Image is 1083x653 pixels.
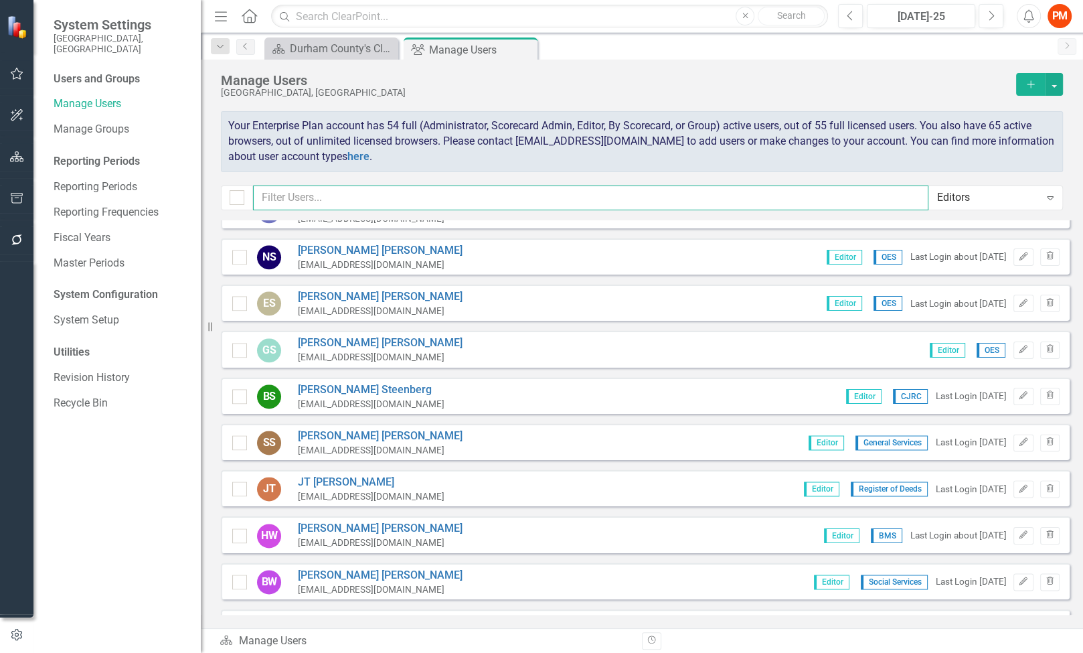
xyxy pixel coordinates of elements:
[867,4,975,28] button: [DATE]-25
[298,336,463,351] a: [PERSON_NAME] [PERSON_NAME]
[253,186,928,210] input: Filter Users...
[54,256,187,271] a: Master Periods
[758,7,825,25] button: Search
[298,429,463,444] a: [PERSON_NAME] [PERSON_NAME]
[429,42,534,58] div: Manage Users
[257,477,281,501] div: JT
[298,583,463,596] div: [EMAIL_ADDRESS][DOMAIN_NAME]
[290,40,395,57] div: Durham County's ClearPoint Site - Performance Management
[977,343,1005,358] span: OES
[298,490,444,503] div: [EMAIL_ADDRESS][DOMAIN_NAME]
[871,528,902,543] span: BMS
[893,389,928,404] span: CJRC
[54,287,187,303] div: System Configuration
[910,250,1007,263] div: Last Login about [DATE]
[54,72,187,87] div: Users and Groups
[221,73,1009,88] div: Manage Users
[873,250,902,265] span: OES
[54,370,187,386] a: Revision History
[827,250,862,265] span: Editor
[54,17,187,33] span: System Settings
[298,536,463,549] div: [EMAIL_ADDRESS][DOMAIN_NAME]
[257,431,281,455] div: SS
[221,88,1009,98] div: [GEOGRAPHIC_DATA], [GEOGRAPHIC_DATA]
[298,521,463,536] a: [PERSON_NAME] [PERSON_NAME]
[846,389,882,404] span: Editor
[930,343,965,358] span: Editor
[271,5,828,28] input: Search ClearPoint...
[347,150,369,163] a: here
[298,382,444,398] a: [PERSON_NAME] Steenberg
[298,243,463,259] a: [PERSON_NAME] [PERSON_NAME]
[298,289,463,305] a: [PERSON_NAME] [PERSON_NAME]
[851,482,928,496] span: Register of Deeds
[54,33,187,55] small: [GEOGRAPHIC_DATA], [GEOGRAPHIC_DATA]
[257,245,281,269] div: NS
[871,9,971,25] div: [DATE]-25
[257,338,281,362] div: GS
[824,528,859,543] span: Editor
[936,436,1007,449] div: Last Login [DATE]
[873,296,902,311] span: OES
[257,384,281,409] div: BS
[54,205,187,220] a: Reporting Frequencies
[298,351,463,364] div: [EMAIL_ADDRESS][DOMAIN_NAME]
[936,483,1007,496] div: Last Login [DATE]
[298,259,463,271] div: [EMAIL_ADDRESS][DOMAIN_NAME]
[1048,4,1072,28] button: PM
[257,570,281,594] div: BW
[54,154,187,169] div: Reporting Periods
[298,398,444,411] div: [EMAIL_ADDRESS][DOMAIN_NAME]
[7,15,30,39] img: ClearPoint Strategy
[298,305,463,317] div: [EMAIL_ADDRESS][DOMAIN_NAME]
[54,396,187,411] a: Recycle Bin
[54,122,187,137] a: Manage Groups
[54,96,187,112] a: Manage Users
[861,575,928,589] span: Social Services
[855,435,928,450] span: General Services
[228,119,1054,163] span: Your Enterprise Plan account has 54 full (Administrator, Scorecard Admin, Editor, By Scorecard, o...
[54,179,187,195] a: Reporting Periods
[814,575,849,589] span: Editor
[220,634,632,649] div: Manage Users
[54,313,187,328] a: System Setup
[777,10,806,21] span: Search
[804,482,839,496] span: Editor
[298,614,463,630] a: [PERSON_NAME] [PERSON_NAME]
[54,230,187,246] a: Fiscal Years
[910,529,1007,542] div: Last Login about [DATE]
[257,291,281,315] div: ES
[827,296,862,311] span: Editor
[910,297,1007,310] div: Last Login about [DATE]
[268,40,395,57] a: Durham County's ClearPoint Site - Performance Management
[936,390,1007,403] div: Last Login [DATE]
[257,524,281,548] div: HW
[54,345,187,360] div: Utilities
[936,575,1007,588] div: Last Login [DATE]
[809,435,844,450] span: Editor
[298,568,463,583] a: [PERSON_NAME] [PERSON_NAME]
[937,190,1039,206] div: Editors
[298,444,463,457] div: [EMAIL_ADDRESS][DOMAIN_NAME]
[298,475,444,490] a: JT [PERSON_NAME]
